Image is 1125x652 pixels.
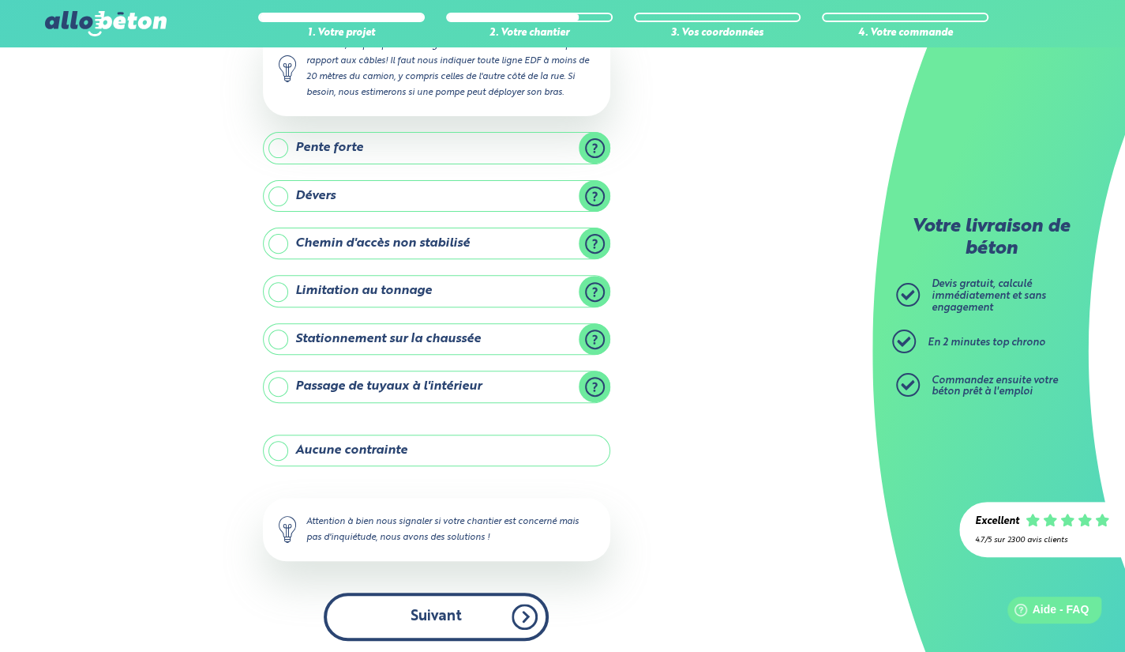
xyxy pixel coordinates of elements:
[258,28,425,40] div: 1. Votre projet
[900,217,1082,260] p: Votre livraison de béton
[263,228,610,259] label: Chemin d'accès non stabilisé
[446,28,613,40] div: 2. Votre chantier
[263,21,610,117] div: Attention, les pompes doivent garder une distance de sécurité par rapport aux câbles! Il faut nou...
[263,180,610,212] label: Dévers
[263,435,610,466] label: Aucune contrainte
[975,536,1109,545] div: 4.7/5 sur 2300 avis clients
[932,375,1058,398] span: Commandez ensuite votre béton prêt à l'emploi
[932,279,1046,312] span: Devis gratuit, calculé immédiatement et sans engagement
[822,28,988,40] div: 4. Votre commande
[263,323,610,355] label: Stationnement sur la chaussée
[324,593,549,641] button: Suivant
[263,275,610,307] label: Limitation au tonnage
[634,28,801,40] div: 3. Vos coordonnées
[975,516,1019,528] div: Excellent
[45,11,167,36] img: allobéton
[984,590,1108,635] iframe: Help widget launcher
[263,371,610,402] label: Passage de tuyaux à l'intérieur
[263,132,610,164] label: Pente forte
[263,498,610,561] div: Attention à bien nous signaler si votre chantier est concerné mais pas d'inquiétude, nous avons d...
[928,337,1045,348] span: En 2 minutes top chrono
